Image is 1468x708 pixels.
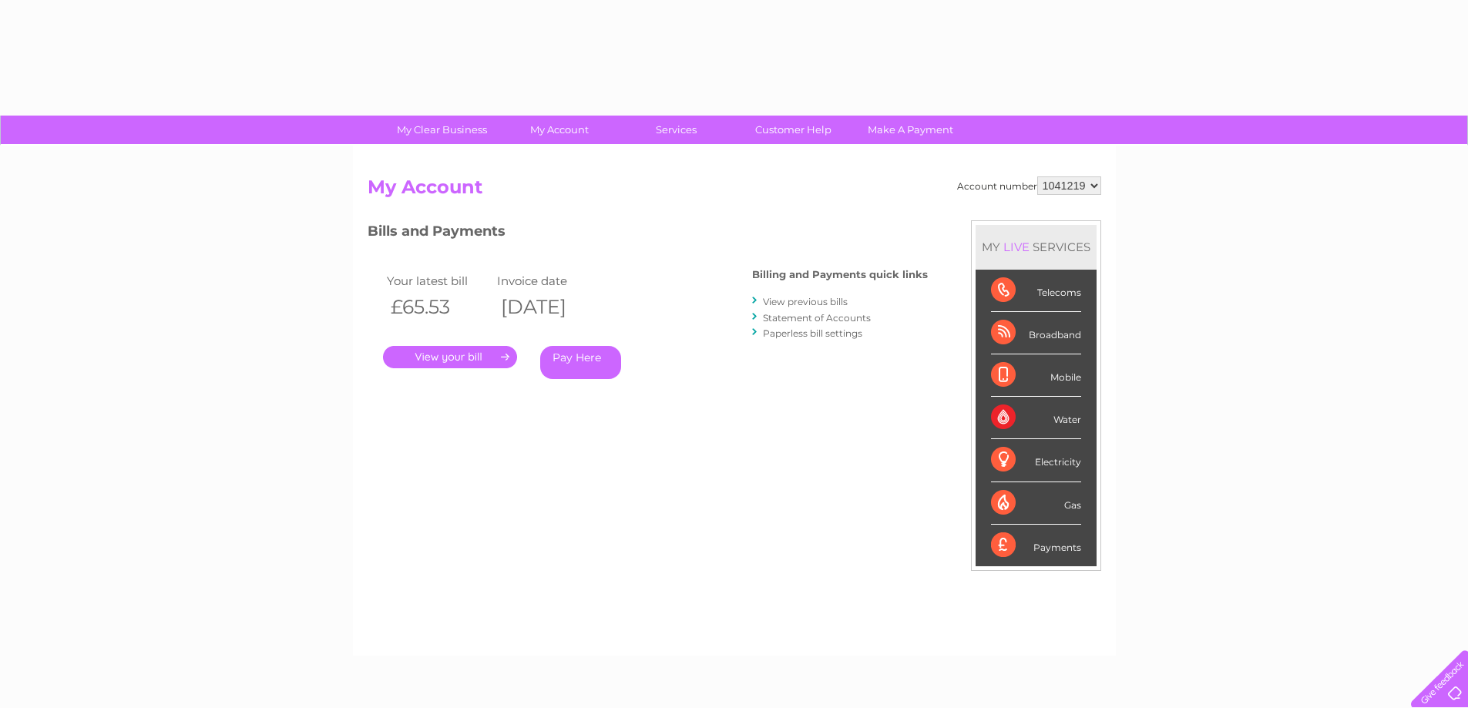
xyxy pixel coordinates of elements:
a: View previous bills [763,296,848,307]
div: Gas [991,482,1081,525]
div: Electricity [991,439,1081,482]
a: . [383,346,517,368]
a: Make A Payment [847,116,974,144]
th: £65.53 [383,291,494,323]
div: Mobile [991,354,1081,397]
div: LIVE [1000,240,1033,254]
div: Payments [991,525,1081,566]
a: My Clear Business [378,116,506,144]
div: Telecoms [991,270,1081,312]
a: My Account [495,116,623,144]
h3: Bills and Payments [368,220,928,247]
a: Customer Help [730,116,857,144]
h4: Billing and Payments quick links [752,269,928,280]
div: Water [991,397,1081,439]
a: Services [613,116,740,144]
th: [DATE] [493,291,604,323]
td: Invoice date [493,270,604,291]
h2: My Account [368,176,1101,206]
a: Paperless bill settings [763,327,862,339]
div: MY SERVICES [976,225,1097,269]
a: Statement of Accounts [763,312,871,324]
div: Account number [957,176,1101,195]
td: Your latest bill [383,270,494,291]
a: Pay Here [540,346,621,379]
div: Broadband [991,312,1081,354]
